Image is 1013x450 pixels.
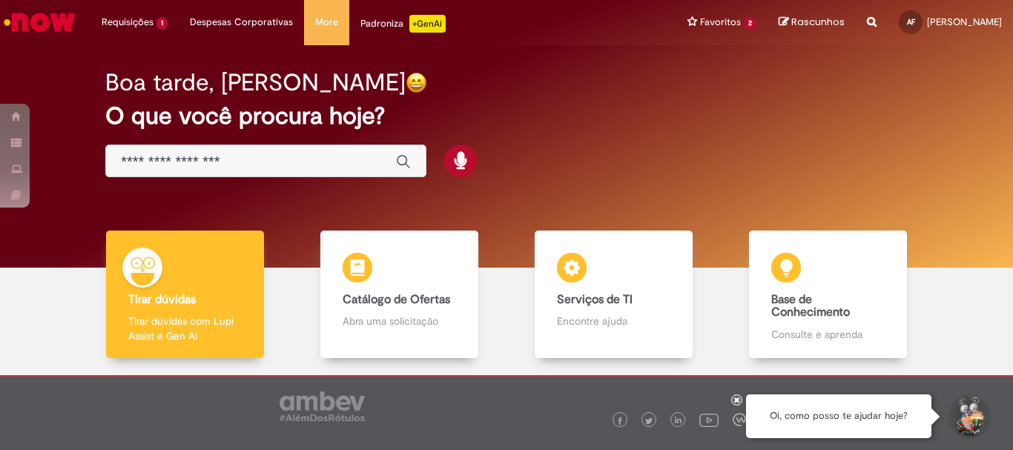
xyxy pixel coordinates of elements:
span: Rascunhos [791,15,845,29]
span: 1 [156,17,168,30]
span: Requisições [102,15,154,30]
h2: Boa tarde, [PERSON_NAME] [105,70,406,96]
a: Tirar dúvidas Tirar dúvidas com Lupi Assist e Gen Ai [78,231,292,359]
img: logo_footer_youtube.png [699,410,719,429]
b: Serviços de TI [557,292,633,307]
img: logo_footer_twitter.png [645,417,653,425]
img: happy-face.png [406,72,427,93]
span: More [315,15,338,30]
span: Despesas Corporativas [190,15,293,30]
p: +GenAi [409,15,446,33]
p: Abra uma solicitação [343,314,455,328]
div: Oi, como posso te ajudar hoje? [746,394,931,438]
span: [PERSON_NAME] [927,16,1002,28]
a: Catálogo de Ofertas Abra uma solicitação [292,231,506,359]
img: logo_footer_linkedin.png [675,417,682,426]
img: logo_footer_facebook.png [616,417,624,425]
img: logo_footer_ambev_rotulo_gray.png [280,391,365,421]
a: Rascunhos [779,16,845,30]
span: 2 [744,17,756,30]
a: Serviços de TI Encontre ajuda [506,231,721,359]
span: AF [907,17,915,27]
a: Base de Conhecimento Consulte e aprenda [721,231,935,359]
img: logo_footer_workplace.png [733,413,746,426]
p: Tirar dúvidas com Lupi Assist e Gen Ai [128,314,241,343]
img: ServiceNow [1,7,78,37]
b: Catálogo de Ofertas [343,292,450,307]
b: Base de Conhecimento [771,292,850,320]
div: Padroniza [360,15,446,33]
b: Tirar dúvidas [128,292,196,307]
p: Consulte e aprenda [771,327,884,342]
h2: O que você procura hoje? [105,103,908,129]
p: Encontre ajuda [557,314,670,328]
button: Iniciar Conversa de Suporte [946,394,991,439]
span: Favoritos [700,15,741,30]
